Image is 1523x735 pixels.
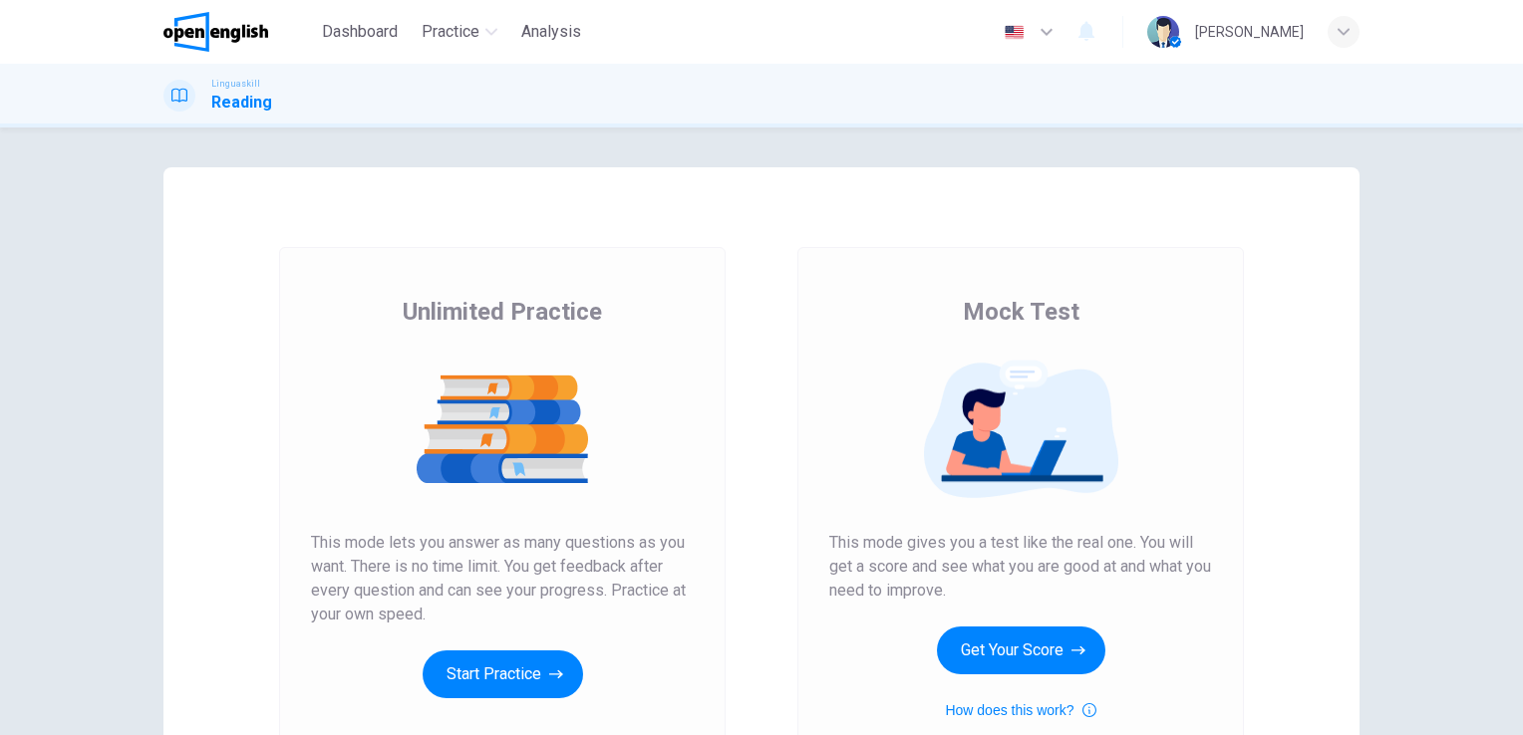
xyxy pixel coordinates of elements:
span: Unlimited Practice [403,296,602,328]
span: Linguaskill [211,77,260,91]
div: [PERSON_NAME] [1195,20,1304,44]
button: Start Practice [423,650,583,698]
span: Analysis [521,20,581,44]
a: OpenEnglish logo [163,12,314,52]
span: This mode lets you answer as many questions as you want. There is no time limit. You get feedback... [311,531,694,626]
img: Profile picture [1147,16,1179,48]
button: Analysis [513,14,589,50]
button: Practice [414,14,505,50]
span: Dashboard [322,20,398,44]
h1: Reading [211,91,272,115]
button: Dashboard [314,14,406,50]
span: Practice [422,20,479,44]
button: How does this work? [945,698,1095,722]
span: Mock Test [963,296,1079,328]
button: Get Your Score [937,626,1105,674]
img: en [1002,25,1027,40]
img: OpenEnglish logo [163,12,268,52]
span: This mode gives you a test like the real one. You will get a score and see what you are good at a... [829,531,1212,603]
